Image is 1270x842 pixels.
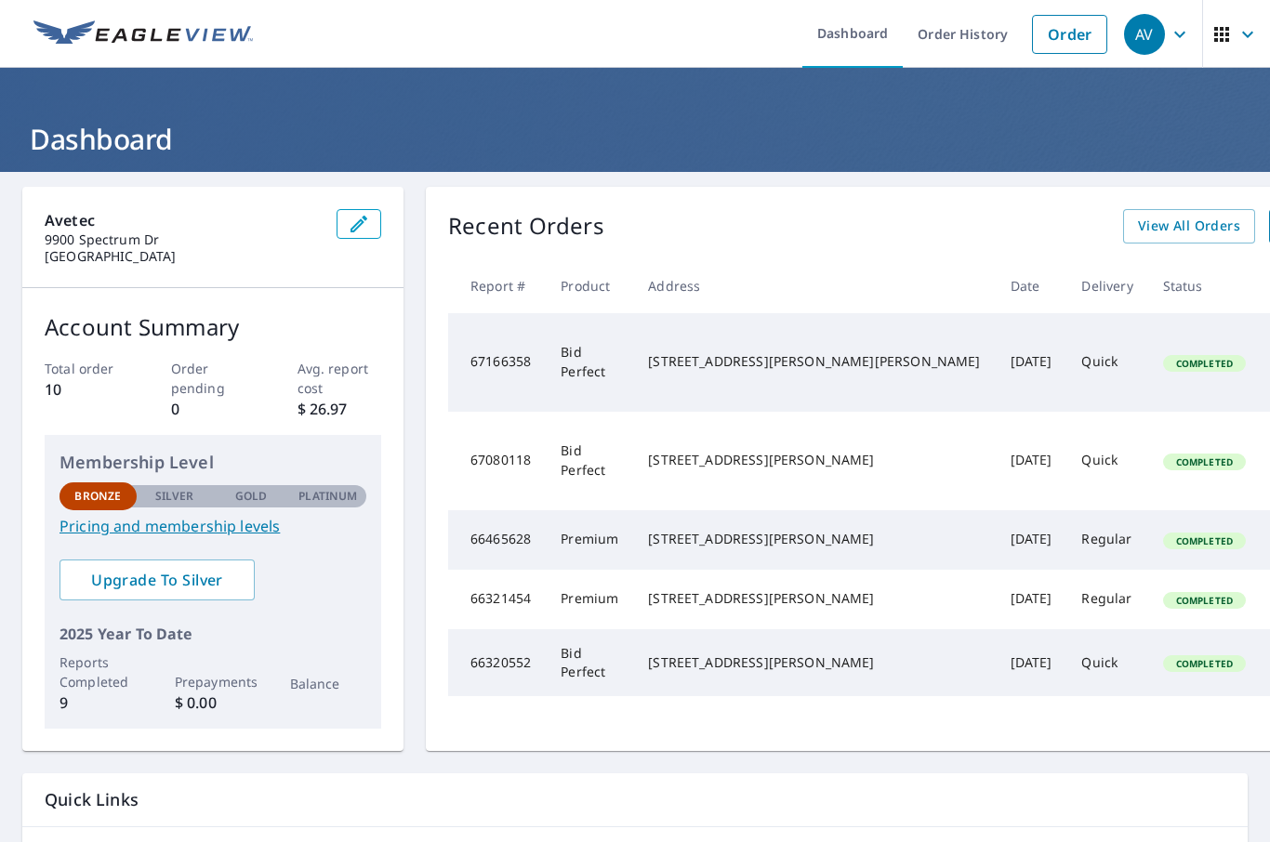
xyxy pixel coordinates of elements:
[74,570,240,590] span: Upgrade To Silver
[546,629,633,696] td: Bid Perfect
[1066,313,1147,412] td: Quick
[648,530,980,548] div: [STREET_ADDRESS][PERSON_NAME]
[996,629,1067,696] td: [DATE]
[45,209,322,231] p: Avetec
[448,570,546,629] td: 66321454
[1066,510,1147,570] td: Regular
[1165,534,1244,547] span: Completed
[175,672,252,691] p: Prepayments
[60,623,366,645] p: 2025 Year To Date
[1032,15,1107,54] a: Order
[996,313,1067,412] td: [DATE]
[60,652,137,691] p: Reports Completed
[45,231,322,248] p: 9900 Spectrum Dr
[1165,357,1244,370] span: Completed
[633,258,995,313] th: Address
[546,510,633,570] td: Premium
[648,653,980,672] div: [STREET_ADDRESS][PERSON_NAME]
[448,412,546,510] td: 67080118
[448,258,546,313] th: Report #
[74,488,121,505] p: Bronze
[298,359,382,398] p: Avg. report cost
[298,398,382,420] p: $ 26.97
[60,691,137,714] p: 9
[1138,215,1240,238] span: View All Orders
[33,20,253,48] img: EV Logo
[1066,258,1147,313] th: Delivery
[1165,657,1244,670] span: Completed
[45,310,381,344] p: Account Summary
[996,570,1067,629] td: [DATE]
[546,412,633,510] td: Bid Perfect
[546,570,633,629] td: Premium
[1148,258,1261,313] th: Status
[60,450,366,475] p: Membership Level
[448,629,546,696] td: 66320552
[171,359,256,398] p: Order pending
[648,589,980,608] div: [STREET_ADDRESS][PERSON_NAME]
[1165,455,1244,468] span: Completed
[1066,629,1147,696] td: Quick
[448,510,546,570] td: 66465628
[175,691,252,714] p: $ 0.00
[235,488,267,505] p: Gold
[60,515,366,537] a: Pricing and membership levels
[171,398,256,420] p: 0
[1124,14,1165,55] div: AV
[996,510,1067,570] td: [DATE]
[546,313,633,412] td: Bid Perfect
[290,674,367,693] p: Balance
[45,248,322,265] p: [GEOGRAPHIC_DATA]
[45,788,1225,811] p: Quick Links
[60,559,255,600] a: Upgrade To Silver
[1123,209,1255,243] a: View All Orders
[648,451,980,469] div: [STREET_ADDRESS][PERSON_NAME]
[1165,594,1244,607] span: Completed
[155,488,194,505] p: Silver
[45,359,129,378] p: Total order
[996,258,1067,313] th: Date
[448,209,604,243] p: Recent Orders
[22,120,1248,158] h1: Dashboard
[996,412,1067,510] td: [DATE]
[448,313,546,412] td: 67166358
[1066,412,1147,510] td: Quick
[1066,570,1147,629] td: Regular
[45,378,129,401] p: 10
[546,258,633,313] th: Product
[298,488,357,505] p: Platinum
[648,352,980,371] div: [STREET_ADDRESS][PERSON_NAME][PERSON_NAME]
